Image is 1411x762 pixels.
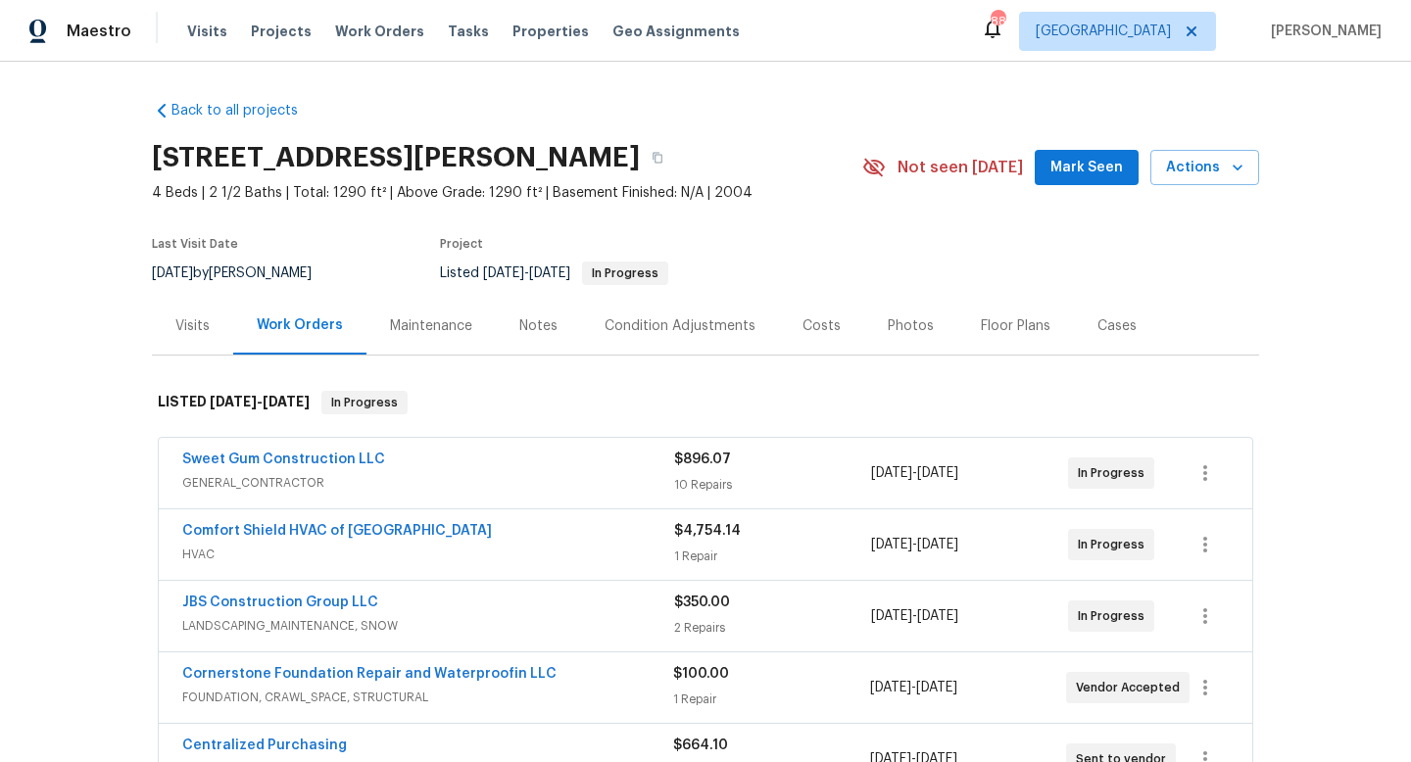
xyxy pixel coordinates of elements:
[871,463,958,483] span: -
[917,466,958,480] span: [DATE]
[916,681,957,694] span: [DATE]
[640,140,675,175] button: Copy Address
[152,148,640,167] h2: [STREET_ADDRESS][PERSON_NAME]
[210,395,310,408] span: -
[1078,463,1152,483] span: In Progress
[182,616,674,636] span: LANDSCAPING_MAINTENANCE, SNOW
[182,452,385,466] a: Sweet Gum Construction LLC
[263,395,310,408] span: [DATE]
[871,606,958,626] span: -
[674,452,731,466] span: $896.07
[182,545,674,564] span: HVAC
[251,22,312,41] span: Projects
[898,158,1023,177] span: Not seen [DATE]
[158,391,310,414] h6: LISTED
[440,266,668,280] span: Listed
[519,316,558,336] div: Notes
[152,266,193,280] span: [DATE]
[182,473,674,493] span: GENERAL_CONTRACTOR
[182,524,492,538] a: Comfort Shield HVAC of [GEOGRAPHIC_DATA]
[390,316,472,336] div: Maintenance
[152,238,238,250] span: Last Visit Date
[323,393,406,412] span: In Progress
[1097,316,1137,336] div: Cases
[182,595,378,609] a: JBS Construction Group LLC
[871,466,912,480] span: [DATE]
[483,266,570,280] span: -
[67,22,131,41] span: Maestro
[674,595,730,609] span: $350.00
[182,688,673,707] span: FOUNDATION, CRAWL_SPACE, STRUCTURAL
[182,667,557,681] a: Cornerstone Foundation Repair and Waterproofin LLC
[1078,535,1152,554] span: In Progress
[152,371,1259,434] div: LISTED [DATE]-[DATE]In Progress
[1150,150,1259,186] button: Actions
[888,316,934,336] div: Photos
[917,538,958,551] span: [DATE]
[529,266,570,280] span: [DATE]
[152,262,335,285] div: by [PERSON_NAME]
[605,316,755,336] div: Condition Adjustments
[803,316,841,336] div: Costs
[673,667,729,681] span: $100.00
[674,547,871,566] div: 1 Repair
[440,238,483,250] span: Project
[871,538,912,551] span: [DATE]
[673,738,728,752] span: $664.10
[335,22,424,41] span: Work Orders
[1036,22,1171,41] span: [GEOGRAPHIC_DATA]
[991,12,1004,31] div: 88
[210,395,257,408] span: [DATE]
[674,524,741,538] span: $4,754.14
[917,609,958,623] span: [DATE]
[152,183,862,203] span: 4 Beds | 2 1/2 Baths | Total: 1290 ft² | Above Grade: 1290 ft² | Basement Finished: N/A | 2004
[187,22,227,41] span: Visits
[1263,22,1382,41] span: [PERSON_NAME]
[674,475,871,495] div: 10 Repairs
[1078,606,1152,626] span: In Progress
[871,535,958,554] span: -
[448,24,489,38] span: Tasks
[612,22,740,41] span: Geo Assignments
[584,267,666,279] span: In Progress
[1076,678,1188,697] span: Vendor Accepted
[871,609,912,623] span: [DATE]
[870,681,911,694] span: [DATE]
[152,101,340,120] a: Back to all projects
[483,266,524,280] span: [DATE]
[257,315,343,335] div: Work Orders
[182,738,347,752] a: Centralized Purchasing
[1035,150,1139,186] button: Mark Seen
[673,690,869,709] div: 1 Repair
[1166,156,1243,180] span: Actions
[981,316,1050,336] div: Floor Plans
[175,316,210,336] div: Visits
[674,618,871,638] div: 2 Repairs
[1050,156,1123,180] span: Mark Seen
[512,22,589,41] span: Properties
[870,678,957,697] span: -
